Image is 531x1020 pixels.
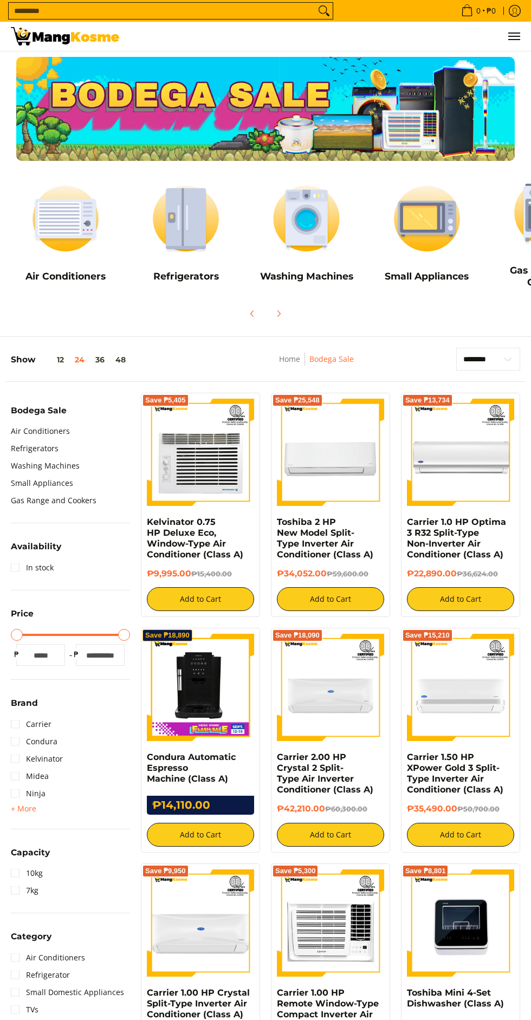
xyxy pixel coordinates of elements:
[11,804,36,813] span: + More
[277,634,384,741] img: Carrier 2.00 HP Crystal 2 Split-Type Air Inverter Conditioner (Class A)
[11,423,70,440] a: Air Conditioners
[327,570,368,578] del: ₱59,600.00
[90,355,110,364] button: 36
[147,634,254,741] img: Condura Automatic Espresso Machine (Class A)
[315,3,333,19] button: Search
[275,632,320,639] span: Save ₱18,090
[147,587,254,611] button: Add to Cart
[11,848,50,865] summary: Open
[11,270,120,282] h5: Air Conditioners
[131,178,241,260] img: Refrigerators
[11,440,59,457] a: Refrigerators
[11,785,46,802] a: Ninja
[11,768,49,785] a: Midea
[11,542,61,550] span: Availability
[11,865,43,882] a: 10kg
[147,796,254,815] h6: ₱14,110.00
[11,848,50,856] span: Capacity
[277,568,384,579] h6: ₱34,052.00
[251,178,361,260] img: Washing Machines
[11,733,57,750] a: Condura
[69,355,90,364] button: 24
[11,984,124,1001] a: Small Domestic Appliances
[325,805,367,813] del: ₱60,300.00
[407,987,504,1009] a: Toshiba Mini 4-Set Dishwasher (Class A)
[11,1001,38,1018] a: TVs
[130,22,520,51] ul: Customer Navigation
[11,406,67,423] summary: Open
[407,634,514,741] img: Carrier 1.50 HP XPower Gold 3 Split-Type Inverter Air Conditioner (Class A)
[11,649,22,660] span: ₱
[191,570,232,578] del: ₱15,400.00
[277,823,384,847] button: Add to Cart
[405,397,450,404] span: Save ₱13,734
[277,399,384,506] img: Toshiba 2 HP New Model Split-Type Inverter Air Conditioner (Class A)
[11,475,73,492] a: Small Appliances
[147,823,254,847] button: Add to Cart
[131,178,241,290] a: Refrigerators Refrigerators
[147,399,254,506] img: Kelvinator 0.75 HP Deluxe Eco, Window-Type Air Conditioner (Class A)
[277,803,384,814] h6: ₱42,210.00
[11,882,38,899] a: 7kg
[145,868,186,874] span: Save ₱9,950
[11,609,34,626] summary: Open
[147,568,254,579] h6: ₱9,995.00
[11,457,80,475] a: Washing Machines
[145,632,190,639] span: Save ₱18,890
[229,353,404,377] nav: Breadcrumbs
[485,7,497,15] span: ₱0
[11,802,36,815] summary: Open
[407,587,514,611] button: Add to Cart
[275,868,316,874] span: Save ₱5,300
[309,354,354,364] a: Bodega Sale
[251,270,361,282] h5: Washing Machines
[11,949,85,966] a: Air Conditioners
[11,354,131,365] h5: Show
[11,406,67,414] span: Bodega Sale
[457,805,500,813] del: ₱50,700.00
[372,270,482,282] h5: Small Appliances
[11,699,38,715] summary: Open
[407,752,503,795] a: Carrier 1.50 HP XPower Gold 3 Split-Type Inverter Air Conditioner (Class A)
[277,869,384,977] img: Carrier 1.00 HP Remote Window-Type Compact Inverter Air Conditioner (Premium)
[147,869,254,977] img: Carrier 1.00 HP Crystal Split-Type Inverter Air Conditioner (Class A)
[11,932,51,948] summary: Open
[277,752,373,795] a: Carrier 2.00 HP Crystal 2 Split-Type Air Inverter Conditioner (Class A)
[407,568,514,579] h6: ₱22,890.00
[507,22,520,51] button: Menu
[407,869,514,977] img: Toshiba Mini 4-Set Dishwasher (Class A)
[110,355,131,364] button: 48
[145,397,186,404] span: Save ₱5,405
[147,517,243,560] a: Kelvinator 0.75 HP Deluxe Eco, Window-Type Air Conditioner (Class A)
[277,587,384,611] button: Add to Cart
[11,966,70,984] a: Refrigerator
[147,987,250,1019] a: Carrier 1.00 HP Crystal Split-Type Inverter Air Conditioner (Class A)
[11,609,34,618] span: Price
[267,302,290,326] button: Next
[11,542,61,558] summary: Open
[405,632,450,639] span: Save ₱15,210
[130,22,520,51] nav: Main Menu
[131,270,241,282] h5: Refrigerators
[147,752,236,784] a: Condura Automatic Espresso Machine (Class A)
[11,699,38,707] span: Brand
[11,178,120,290] a: Air Conditioners Air Conditioners
[11,750,63,768] a: Kelvinator
[372,178,482,260] img: Small Appliances
[11,178,120,260] img: Air Conditioners
[457,570,498,578] del: ₱36,624.00
[11,492,96,509] a: Gas Range and Cookers
[407,803,514,814] h6: ₱35,490.00
[11,27,119,46] img: Bodega Sale l Mang Kosme: Cost-Efficient &amp; Quality Home Appliances
[475,7,482,15] span: 0
[279,354,300,364] a: Home
[407,399,514,506] img: Carrier 1.0 HP Optima 3 R32 Split-Type Non-Inverter Air Conditioner (Class A)
[70,649,81,660] span: ₱
[275,397,320,404] span: Save ₱25,548
[35,355,69,364] button: 12
[407,517,506,560] a: Carrier 1.0 HP Optima 3 R32 Split-Type Non-Inverter Air Conditioner (Class A)
[458,5,499,17] span: •
[11,559,54,576] a: In stock
[11,932,51,940] span: Category
[407,823,514,847] button: Add to Cart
